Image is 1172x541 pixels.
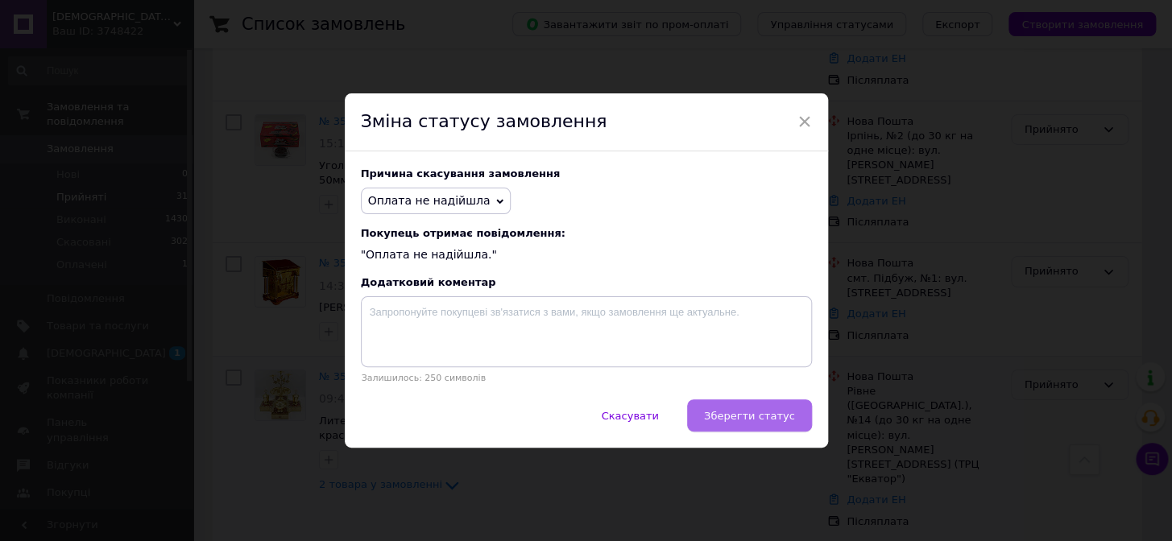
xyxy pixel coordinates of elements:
div: Додатковий коментар [361,276,812,288]
button: Зберегти статус [687,399,812,432]
span: Покупець отримає повідомлення: [361,227,812,239]
div: Причина скасування замовлення [361,167,812,180]
button: Скасувати [584,399,675,432]
div: "Оплата не надійшла." [361,227,812,263]
span: × [797,108,812,135]
span: Скасувати [601,410,658,422]
p: Залишилось: 250 символів [361,373,812,383]
span: Зберегти статус [704,410,795,422]
span: Оплата не надійшла [368,194,491,207]
div: Зміна статусу замовлення [345,93,828,151]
